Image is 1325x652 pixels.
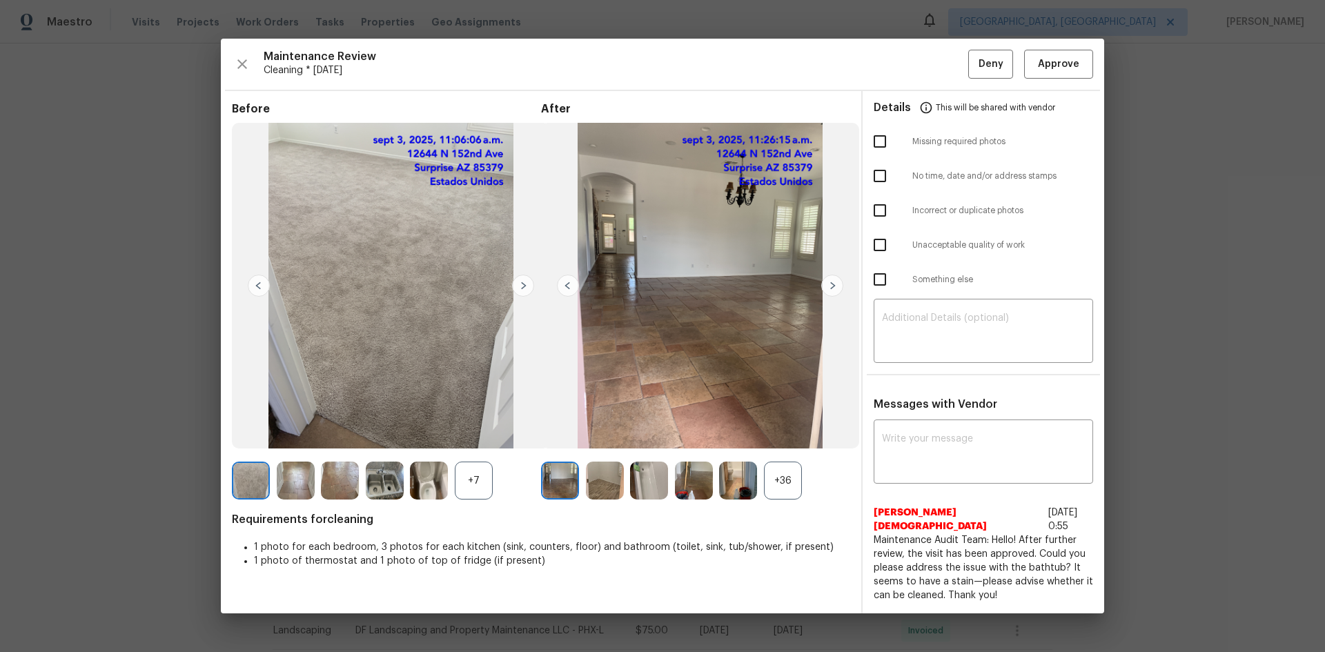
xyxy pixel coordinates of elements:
div: No time, date and/or address stamps [863,159,1104,193]
span: Maintenance Audit Team: Hello! After further review, the visit has been approved. Could you pleas... [874,533,1093,602]
button: Deny [968,50,1013,79]
span: Before [232,102,541,116]
li: 1 photo for each bedroom, 3 photos for each kitchen (sink, counters, floor) and bathroom (toilet,... [254,540,850,554]
li: 1 photo of thermostat and 1 photo of top of fridge (if present) [254,554,850,568]
span: [DATE] 0:55 [1048,508,1077,531]
img: right-chevron-button-url [512,275,534,297]
div: Missing required photos [863,124,1104,159]
span: No time, date and/or address stamps [912,170,1093,182]
div: Unacceptable quality of work [863,228,1104,262]
div: +36 [764,462,802,500]
span: [PERSON_NAME][DEMOGRAPHIC_DATA] [874,506,1043,533]
span: Unacceptable quality of work [912,239,1093,251]
span: Approve [1038,56,1079,73]
button: Approve [1024,50,1093,79]
span: Something else [912,274,1093,286]
span: Incorrect or duplicate photos [912,205,1093,217]
img: left-chevron-button-url [248,275,270,297]
span: Maintenance Review [264,50,968,63]
div: Incorrect or duplicate photos [863,193,1104,228]
span: Deny [979,56,1003,73]
span: Details [874,91,911,124]
span: This will be shared with vendor [936,91,1055,124]
img: right-chevron-button-url [821,275,843,297]
span: Requirements for cleaning [232,513,850,526]
img: left-chevron-button-url [557,275,579,297]
span: Messages with Vendor [874,399,997,410]
div: Something else [863,262,1104,297]
span: Missing required photos [912,136,1093,148]
span: Cleaning * [DATE] [264,63,968,77]
span: After [541,102,850,116]
div: +7 [455,462,493,500]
